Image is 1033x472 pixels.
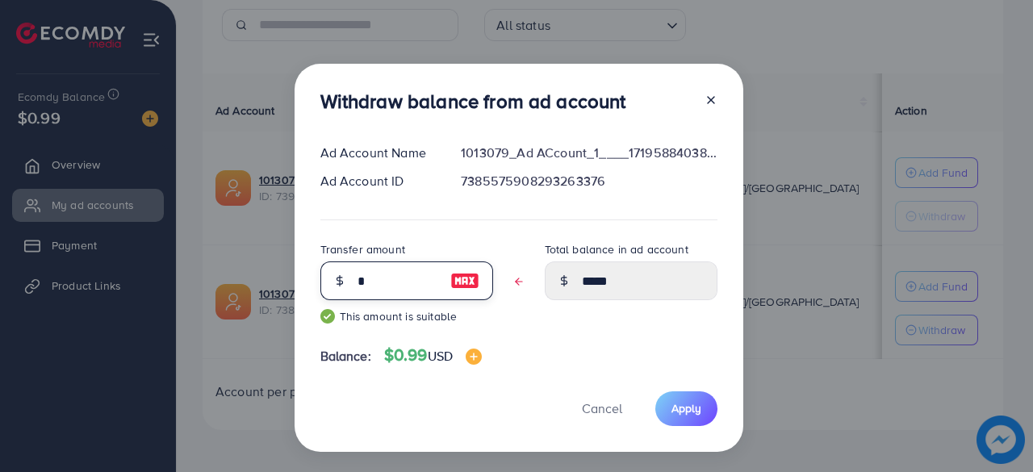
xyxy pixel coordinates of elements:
[448,172,730,190] div: 7385575908293263376
[428,347,453,365] span: USD
[671,400,701,416] span: Apply
[545,241,688,257] label: Total balance in ad account
[320,241,405,257] label: Transfer amount
[448,144,730,162] div: 1013079_Ad ACcount_1____1719588403898
[384,345,482,365] h4: $0.99
[320,309,335,324] img: guide
[307,172,449,190] div: Ad Account ID
[582,399,622,417] span: Cancel
[450,271,479,290] img: image
[320,308,493,324] small: This amount is suitable
[562,391,642,426] button: Cancel
[466,349,482,365] img: image
[655,391,717,426] button: Apply
[320,90,626,113] h3: Withdraw balance from ad account
[320,347,371,365] span: Balance:
[307,144,449,162] div: Ad Account Name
